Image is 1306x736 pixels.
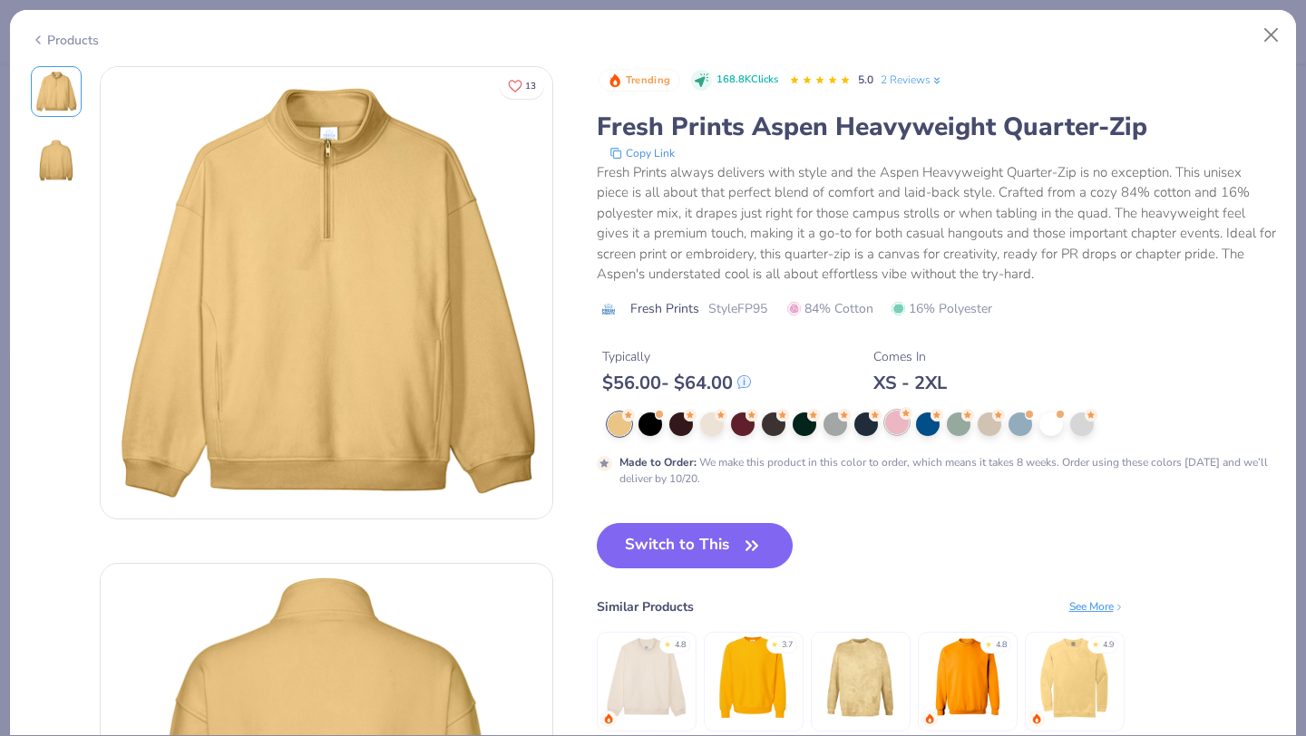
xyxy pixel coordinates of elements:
[716,73,778,88] span: 168.8K Clicks
[602,347,751,366] div: Typically
[1103,639,1114,652] div: 4.9
[500,73,544,99] button: Like
[597,110,1276,144] div: Fresh Prints Aspen Heavyweight Quarter-Zip
[664,639,671,646] div: ★
[597,302,621,316] img: brand logo
[1031,713,1042,724] img: trending.gif
[817,634,903,721] img: Comfort Colors Adult Color Blast Crewneck Sweatshirt
[34,70,78,113] img: Front
[603,634,689,721] img: Fresh Prints Denver Mock Neck Heavyweight Sweatshirt
[789,66,851,95] div: 5.0 Stars
[675,639,686,652] div: 4.8
[892,299,992,318] span: 16% Polyester
[873,347,947,366] div: Comes In
[597,162,1276,285] div: Fresh Prints always delivers with style and the Aspen Heavyweight Quarter-Zip is no exception. Th...
[787,299,873,318] span: 84% Cotton
[782,639,793,652] div: 3.7
[599,69,680,92] button: Badge Button
[619,455,697,470] strong: Made to Order :
[626,75,670,85] span: Trending
[708,299,767,318] span: Style FP95
[1069,598,1125,615] div: See More
[985,639,992,646] div: ★
[597,523,794,568] button: Switch to This
[619,454,1276,487] div: We make this product in this color to order, which means it takes 8 weeks. Order using these colo...
[101,67,552,518] img: Front
[1031,634,1117,721] img: Comfort Colors Adult Crewneck Sweatshirt
[1092,639,1099,646] div: ★
[608,73,622,88] img: Trending sort
[604,144,680,162] button: copy to clipboard
[771,639,778,646] div: ★
[858,73,873,87] span: 5.0
[710,634,796,721] img: Independent Trading Co. Legend - Premium Heavyweight Cross-Grain Sweatshirt
[31,31,99,50] div: Products
[873,372,947,394] div: XS - 2XL
[924,713,935,724] img: trending.gif
[602,372,751,394] div: $ 56.00 - $ 64.00
[603,713,614,724] img: trending.gif
[1254,18,1289,53] button: Close
[597,597,694,616] div: Similar Products
[525,82,536,91] span: 13
[881,72,943,88] a: 2 Reviews
[924,634,1010,721] img: Gildan Adult Heavy Blend Adult 8 Oz. 50/50 Fleece Crew
[996,639,1007,652] div: 4.8
[630,299,699,318] span: Fresh Prints
[34,139,78,182] img: Back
